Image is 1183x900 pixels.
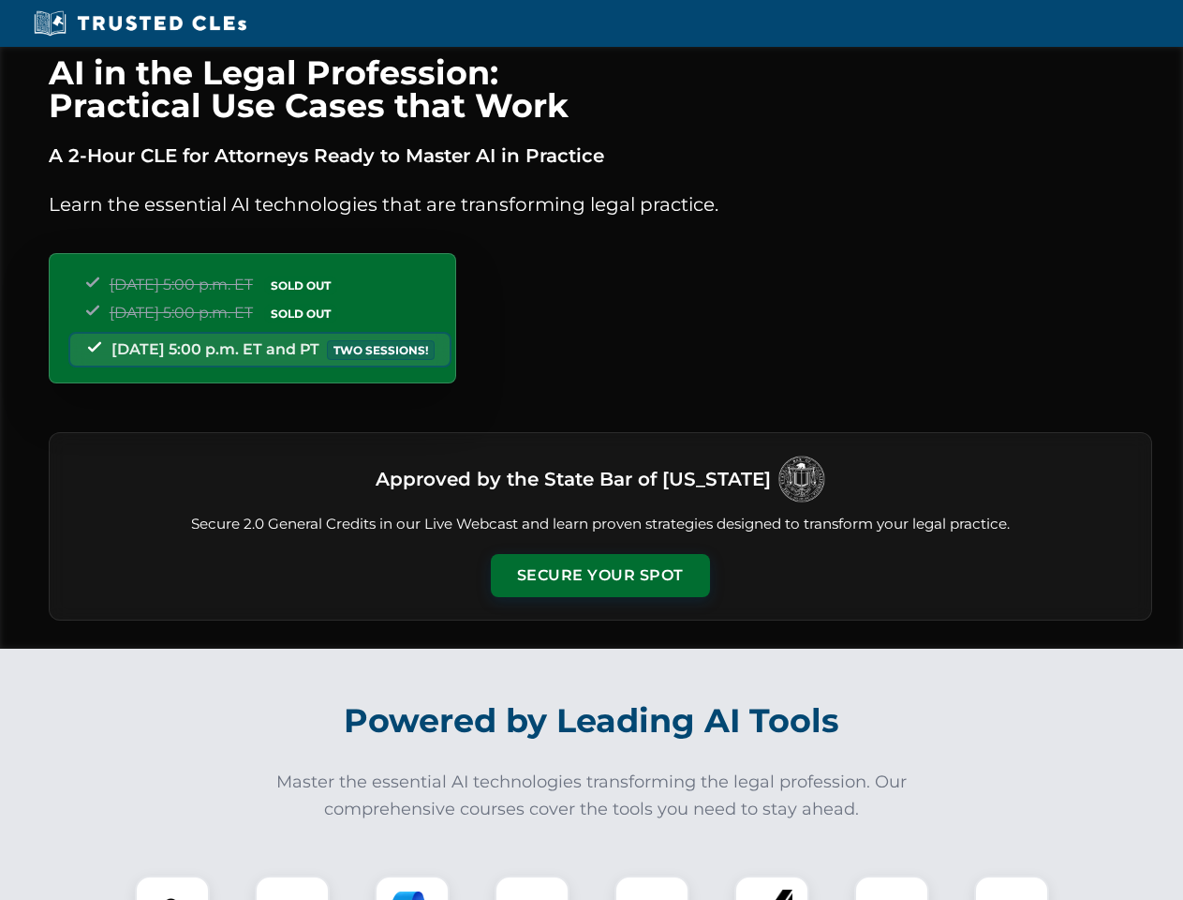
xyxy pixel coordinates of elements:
h2: Powered by Leading AI Tools [73,688,1111,754]
img: Logo [778,456,825,502]
span: [DATE] 5:00 p.m. ET [110,304,253,322]
p: Master the essential AI technologies transforming the legal profession. Our comprehensive courses... [264,769,920,823]
button: Secure Your Spot [491,554,710,597]
span: SOLD OUT [264,276,337,295]
h3: Approved by the State Bar of [US_STATE] [376,462,771,496]
span: [DATE] 5:00 p.m. ET [110,276,253,293]
h1: AI in the Legal Profession: Practical Use Cases that Work [49,56,1152,122]
img: Trusted CLEs [28,9,252,37]
p: Learn the essential AI technologies that are transforming legal practice. [49,189,1152,219]
p: A 2-Hour CLE for Attorneys Ready to Master AI in Practice [49,141,1152,171]
p: Secure 2.0 General Credits in our Live Webcast and learn proven strategies designed to transform ... [72,514,1129,535]
span: SOLD OUT [264,304,337,323]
